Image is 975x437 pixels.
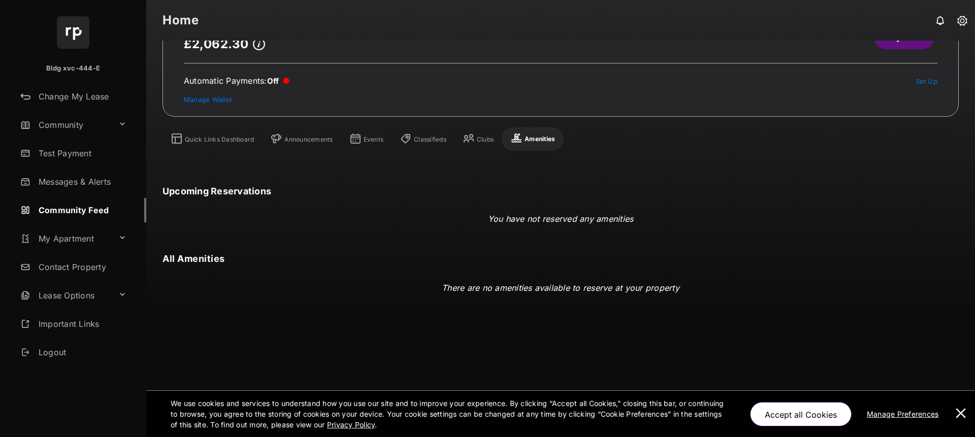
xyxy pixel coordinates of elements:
[162,14,199,26] strong: Home
[510,132,555,146] a: Amenities
[16,283,114,308] a: Lease Options
[16,312,131,336] a: Important Links
[16,84,146,109] a: Change My Lease
[16,255,146,279] a: Contact Property
[442,282,679,294] p: There are no amenities available to reserve at your property
[488,213,634,225] p: You have not reserved any amenities
[46,63,100,74] p: Bldg xvc-444-E
[463,132,494,147] a: Clubs
[185,136,254,144] div: Quick Links Dashboard
[171,398,729,430] p: We use cookies and services to understand how you use our site and to improve your experience. By...
[184,37,249,51] p: £2,062.30
[349,132,384,147] a: Events
[16,226,114,251] a: My Apartment
[57,16,89,49] img: svg+xml;base64,PHN2ZyB4bWxucz0iaHR0cDovL3d3dy53My5vcmcvMjAwMC9zdmciIHdpZHRoPSI2NCIgaGVpZ2h0PSI2NC...
[171,132,254,147] a: Quick Links Dashboard
[414,136,446,144] div: Classifieds
[477,136,494,144] div: Clubs
[327,420,375,429] u: Privacy Policy
[16,170,146,194] a: Messages & Alerts
[867,410,943,418] u: Manage Preferences
[916,77,938,85] a: Set Up
[400,132,446,147] a: Classifieds
[184,76,289,86] div: Automatic Payments :
[162,252,959,265] div: All Amenities
[284,136,333,144] div: Announcements
[364,136,384,144] div: Events
[270,132,333,147] a: Announcements
[750,402,852,426] button: Accept all Cookies
[267,76,279,86] span: Off
[16,113,114,137] a: Community
[525,135,555,143] div: Amenities
[184,95,232,104] a: Manage Wallet
[162,186,959,196] div: Upcoming Reservations
[16,340,146,364] a: Logout
[16,198,146,222] a: Community Feed
[16,141,146,165] a: Test Payment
